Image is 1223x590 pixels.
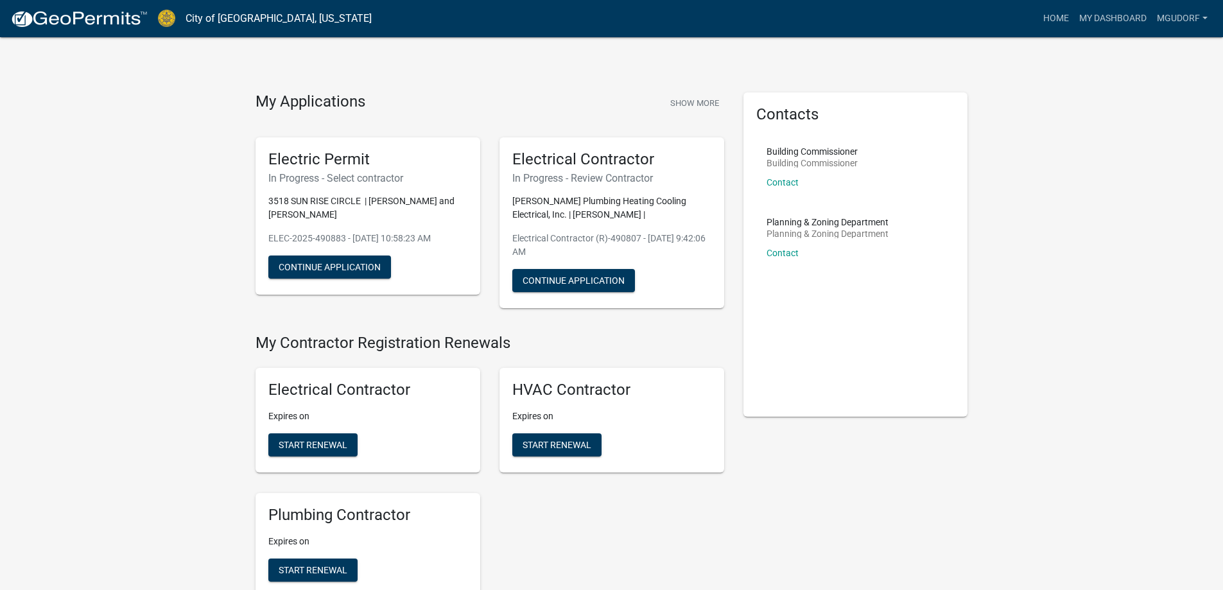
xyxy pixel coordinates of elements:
p: Electrical Contractor (R)-490807 - [DATE] 9:42:06 AM [512,232,711,259]
a: Contact [767,248,799,258]
a: MGudorf [1152,6,1213,31]
img: City of Jeffersonville, Indiana [158,10,175,27]
button: Continue Application [512,269,635,292]
p: Expires on [268,535,467,548]
h6: In Progress - Select contractor [268,172,467,184]
p: ELEC-2025-490883 - [DATE] 10:58:23 AM [268,232,467,245]
h4: My Applications [256,92,365,112]
h5: Electrical Contractor [268,381,467,399]
p: Building Commissioner [767,159,858,168]
button: Show More [665,92,724,114]
button: Start Renewal [268,433,358,456]
p: [PERSON_NAME] Plumbing Heating Cooling Electrical, Inc. | [PERSON_NAME] | [512,195,711,221]
h6: In Progress - Review Contractor [512,172,711,184]
p: Expires on [512,410,711,423]
p: 3518 SUN RISE CIRCLE | [PERSON_NAME] and [PERSON_NAME] [268,195,467,221]
a: Home [1038,6,1074,31]
h4: My Contractor Registration Renewals [256,334,724,352]
h5: HVAC Contractor [512,381,711,399]
h5: Plumbing Contractor [268,506,467,525]
p: Planning & Zoning Department [767,229,889,238]
button: Start Renewal [268,559,358,582]
a: My Dashboard [1074,6,1152,31]
p: Planning & Zoning Department [767,218,889,227]
h5: Electrical Contractor [512,150,711,169]
p: Building Commissioner [767,147,858,156]
span: Start Renewal [523,440,591,450]
button: Start Renewal [512,433,602,456]
button: Continue Application [268,256,391,279]
p: Expires on [268,410,467,423]
h5: Contacts [756,105,955,124]
h5: Electric Permit [268,150,467,169]
a: City of [GEOGRAPHIC_DATA], [US_STATE] [186,8,372,30]
span: Start Renewal [279,564,347,575]
a: Contact [767,177,799,187]
span: Start Renewal [279,440,347,450]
